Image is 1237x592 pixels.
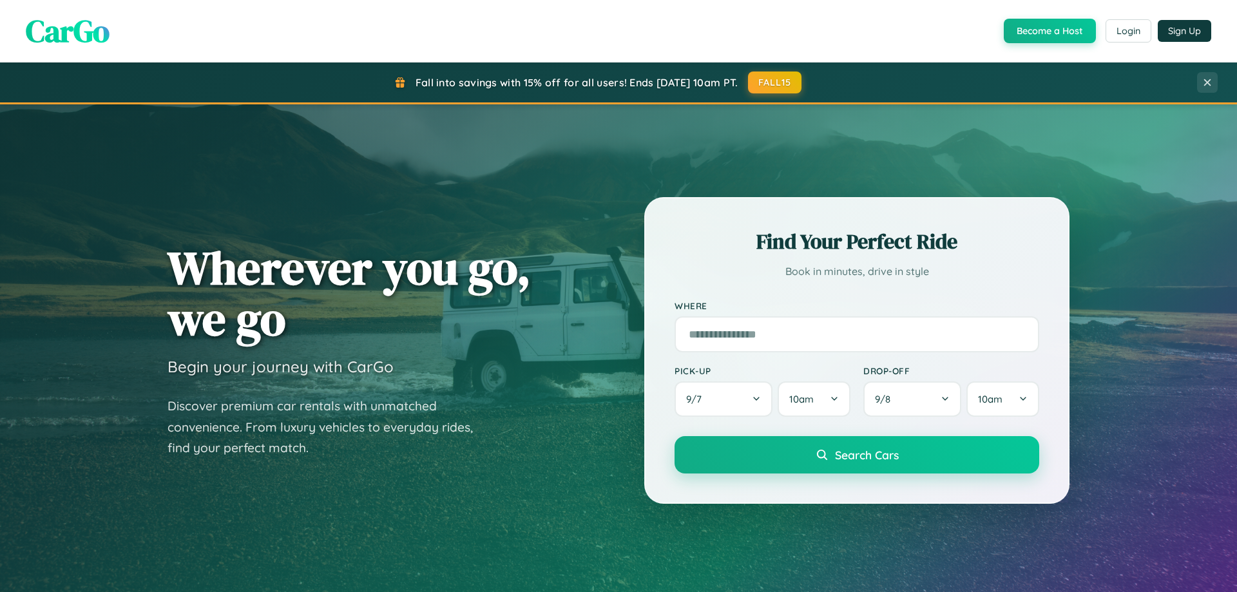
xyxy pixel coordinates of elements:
[863,381,961,417] button: 9/8
[675,365,850,376] label: Pick-up
[978,393,1002,405] span: 10am
[675,436,1039,473] button: Search Cars
[675,381,772,417] button: 9/7
[168,242,531,344] h1: Wherever you go, we go
[168,357,394,376] h3: Begin your journey with CarGo
[1106,19,1151,43] button: Login
[26,10,110,52] span: CarGo
[748,72,802,93] button: FALL15
[863,365,1039,376] label: Drop-off
[686,393,708,405] span: 9 / 7
[966,381,1039,417] button: 10am
[416,76,738,89] span: Fall into savings with 15% off for all users! Ends [DATE] 10am PT.
[789,393,814,405] span: 10am
[675,300,1039,311] label: Where
[675,227,1039,256] h2: Find Your Perfect Ride
[835,448,899,462] span: Search Cars
[778,381,850,417] button: 10am
[1158,20,1211,42] button: Sign Up
[168,396,490,459] p: Discover premium car rentals with unmatched convenience. From luxury vehicles to everyday rides, ...
[675,262,1039,281] p: Book in minutes, drive in style
[1004,19,1096,43] button: Become a Host
[875,393,897,405] span: 9 / 8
